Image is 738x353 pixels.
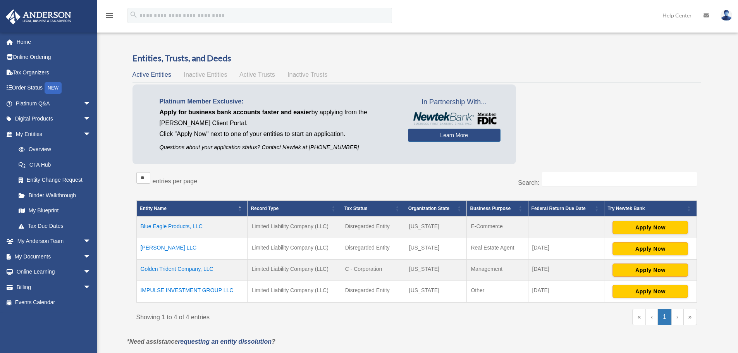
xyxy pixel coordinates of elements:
[5,65,103,80] a: Tax Organizers
[251,206,279,211] span: Record Type
[467,217,528,238] td: E-Commerce
[5,279,103,295] a: Billingarrow_drop_down
[612,221,688,234] button: Apply Now
[248,217,341,238] td: Limited Liability Company (LLC)
[287,71,327,78] span: Inactive Trusts
[341,238,405,260] td: Disregarded Entity
[405,260,467,281] td: [US_STATE]
[83,96,99,112] span: arrow_drop_down
[683,309,697,325] a: Last
[184,71,227,78] span: Inactive Entities
[5,295,103,310] a: Events Calendar
[518,179,539,186] label: Search:
[5,264,103,280] a: Online Learningarrow_drop_down
[658,309,671,325] a: 1
[160,96,396,107] p: Platinum Member Exclusive:
[532,206,586,211] span: Federal Return Due Date
[160,109,311,115] span: Apply for business bank accounts faster and easier
[341,201,405,217] th: Tax Status: Activate to sort
[5,249,103,264] a: My Documentsarrow_drop_down
[136,238,248,260] td: [PERSON_NAME] LLC
[136,201,248,217] th: Entity Name: Activate to invert sorting
[646,309,658,325] a: Previous
[405,201,467,217] th: Organization State: Activate to sort
[528,260,604,281] td: [DATE]
[11,188,99,203] a: Binder Walkthrough
[136,260,248,281] td: Golden Trident Company, LLC
[83,111,99,127] span: arrow_drop_down
[136,217,248,238] td: Blue Eagle Products, LLC
[140,206,167,211] span: Entity Name
[408,96,501,108] span: In Partnership With...
[612,242,688,255] button: Apply Now
[105,11,114,20] i: menu
[467,260,528,281] td: Management
[248,201,341,217] th: Record Type: Activate to sort
[153,178,198,184] label: entries per page
[239,71,275,78] span: Active Trusts
[136,281,248,303] td: IMPULSE INVESTMENT GROUP LLC
[467,201,528,217] th: Business Purpose: Activate to sort
[160,129,396,139] p: Click "Apply Now" next to one of your entities to start an application.
[248,281,341,303] td: Limited Liability Company (LLC)
[528,238,604,260] td: [DATE]
[721,10,732,21] img: User Pic
[412,112,497,125] img: NewtekBankLogoSM.png
[467,238,528,260] td: Real Estate Agent
[5,50,103,65] a: Online Ordering
[5,96,103,111] a: Platinum Q&Aarrow_drop_down
[341,281,405,303] td: Disregarded Entity
[632,309,646,325] a: First
[612,285,688,298] button: Apply Now
[528,201,604,217] th: Federal Return Due Date: Activate to sort
[612,263,688,277] button: Apply Now
[248,260,341,281] td: Limited Liability Company (LLC)
[11,203,99,219] a: My Blueprint
[5,126,99,142] a: My Entitiesarrow_drop_down
[132,71,171,78] span: Active Entities
[83,249,99,265] span: arrow_drop_down
[3,9,74,24] img: Anderson Advisors Platinum Portal
[405,238,467,260] td: [US_STATE]
[5,34,103,50] a: Home
[129,10,138,19] i: search
[160,107,396,129] p: by applying from the [PERSON_NAME] Client Portal.
[11,218,99,234] a: Tax Due Dates
[671,309,683,325] a: Next
[11,172,99,188] a: Entity Change Request
[467,281,528,303] td: Other
[83,126,99,142] span: arrow_drop_down
[160,143,396,152] p: Questions about your application status? Contact Newtek at [PHONE_NUMBER]
[136,309,411,323] div: Showing 1 to 4 of 4 entries
[45,82,62,94] div: NEW
[11,157,99,172] a: CTA Hub
[344,206,368,211] span: Tax Status
[105,14,114,20] a: menu
[470,206,511,211] span: Business Purpose
[83,264,99,280] span: arrow_drop_down
[83,234,99,250] span: arrow_drop_down
[341,217,405,238] td: Disregarded Entity
[607,204,685,213] div: Try Newtek Bank
[408,129,501,142] a: Learn More
[405,217,467,238] td: [US_STATE]
[408,206,449,211] span: Organization State
[127,338,275,345] em: *Need assistance ?
[132,52,701,64] h3: Entities, Trusts, and Deeds
[528,281,604,303] td: [DATE]
[178,338,272,345] a: requesting an entity dissolution
[604,201,697,217] th: Try Newtek Bank : Activate to sort
[5,111,103,127] a: Digital Productsarrow_drop_down
[5,80,103,96] a: Order StatusNEW
[5,234,103,249] a: My Anderson Teamarrow_drop_down
[83,279,99,295] span: arrow_drop_down
[11,142,95,157] a: Overview
[341,260,405,281] td: C - Corporation
[405,281,467,303] td: [US_STATE]
[248,238,341,260] td: Limited Liability Company (LLC)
